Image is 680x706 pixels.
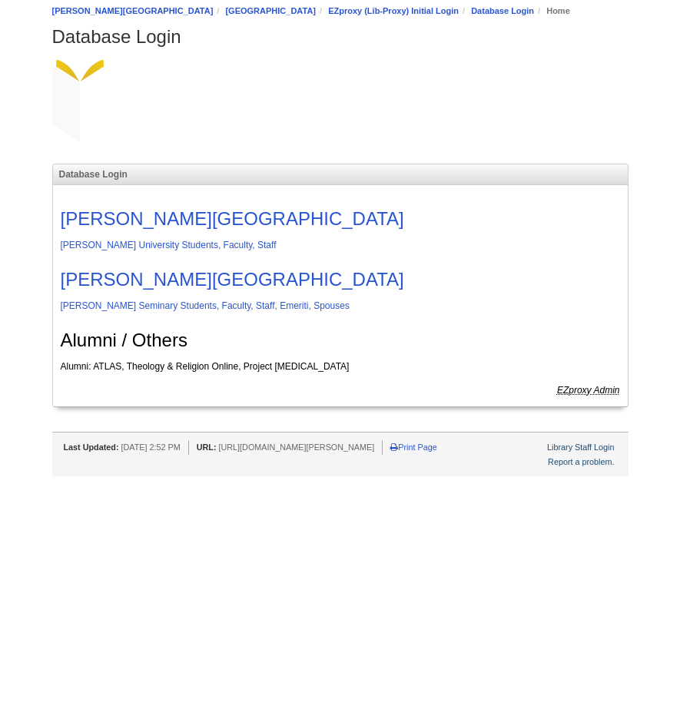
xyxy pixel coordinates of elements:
[390,442,436,452] a: Print Page
[53,164,628,185] h2: Database Login
[61,269,620,290] h3: [PERSON_NAME][GEOGRAPHIC_DATA]
[61,269,620,314] a: [PERSON_NAME][GEOGRAPHIC_DATA][PERSON_NAME] Seminary Students, Faculty, Staff, Emeriti, Spouses
[548,457,614,466] a: Report a problem.
[52,26,629,48] h1: Database Login
[61,208,620,254] a: [PERSON_NAME][GEOGRAPHIC_DATA][PERSON_NAME] University Students, Faculty, Staff
[61,330,620,351] h3: Alumni / Others
[52,6,214,15] a: [PERSON_NAME][GEOGRAPHIC_DATA]
[121,442,180,452] span: [DATE] 2:52 PM
[547,442,614,452] a: Library Staff Login
[471,6,534,15] a: Database Login
[218,442,374,452] span: [URL][DOMAIN_NAME][PERSON_NAME]
[61,208,620,230] h3: [PERSON_NAME][GEOGRAPHIC_DATA]
[390,444,398,452] i: Print Page
[328,6,459,15] a: EZproxy (Lib-Proxy) Initial Login
[197,442,217,452] span: URL:
[225,6,316,15] a: [GEOGRAPHIC_DATA]
[61,298,620,314] p: [PERSON_NAME] Seminary Students, Faculty, Staff, Emeriti, Spouses
[61,330,620,375] summary: Alumni / OthersAlumni: ATLAS, Theology & Religion Online, Project [MEDICAL_DATA]
[61,359,620,375] p: Alumni: ATLAS, Theology & Religion Online, Project [MEDICAL_DATA]
[52,4,629,18] nav: breadcrumb
[61,237,620,254] p: [PERSON_NAME] University Students, Faculty, Staff
[557,385,620,396] dfn: Use Alumni login
[64,442,119,452] span: Last Updated:
[534,4,570,18] li: Home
